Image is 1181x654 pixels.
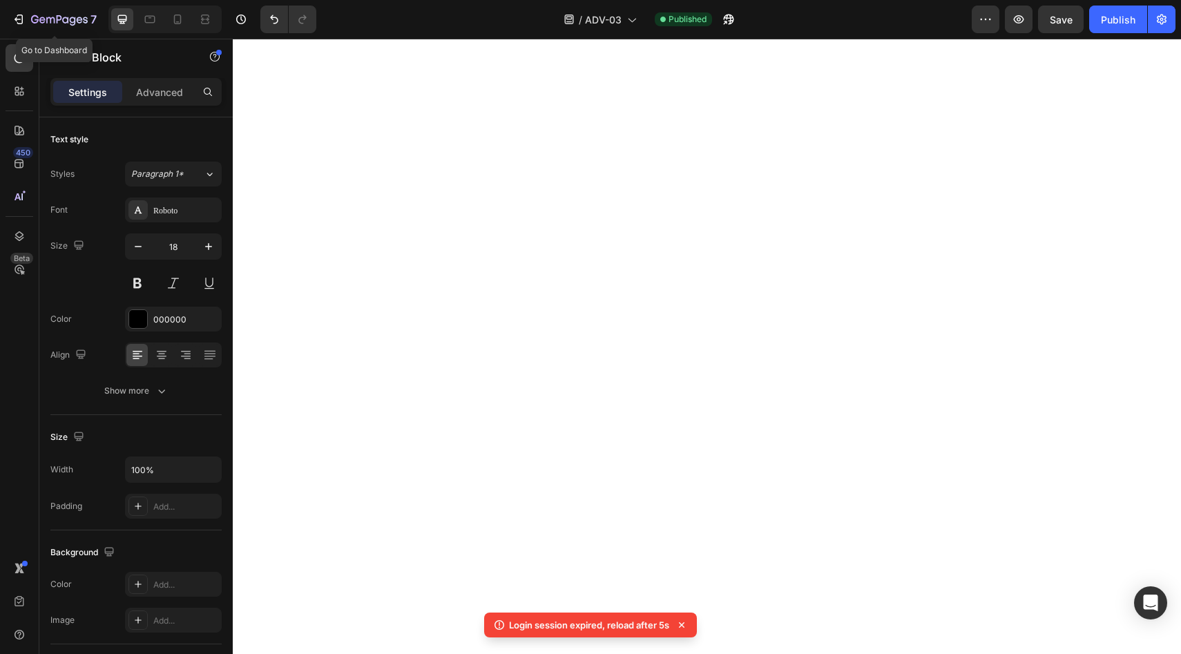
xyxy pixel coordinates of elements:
div: 000000 [153,314,218,326]
div: Add... [153,579,218,591]
div: Align [50,346,89,365]
div: Styles [50,168,75,180]
button: Paragraph 1* [125,162,222,186]
div: Padding [50,500,82,512]
iframe: Design area [233,39,1181,654]
p: Text Block [67,49,184,66]
div: Add... [153,615,218,627]
div: Text style [50,133,88,146]
div: Color [50,578,72,590]
div: Size [50,237,87,256]
button: Show more [50,378,222,403]
div: 450 [13,147,33,158]
button: Save [1038,6,1084,33]
input: Auto [126,457,221,482]
div: Width [50,463,73,476]
div: Color [50,313,72,325]
div: Font [50,204,68,216]
span: Save [1050,14,1073,26]
p: Login session expired, reload after 5s [509,618,669,632]
div: Size [50,428,87,447]
div: Publish [1101,12,1135,27]
div: Show more [104,384,169,398]
div: Roboto [153,204,218,217]
span: ADV-03 [585,12,622,27]
span: Paragraph 1* [131,168,184,180]
div: Image [50,614,75,626]
div: Add... [153,501,218,513]
button: 7 [6,6,103,33]
p: Advanced [136,85,183,99]
p: Settings [68,85,107,99]
span: / [579,12,582,27]
p: 7 [90,11,97,28]
div: Open Intercom Messenger [1134,586,1167,619]
button: Publish [1089,6,1147,33]
div: Undo/Redo [260,6,316,33]
span: Published [669,13,707,26]
div: Background [50,544,117,562]
div: Beta [10,253,33,264]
